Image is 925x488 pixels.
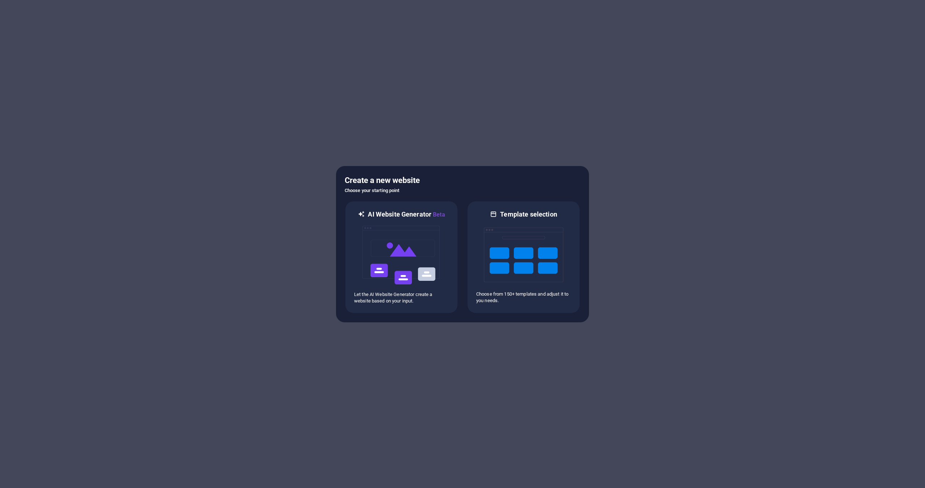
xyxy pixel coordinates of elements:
p: Let the AI Website Generator create a website based on your input. [354,291,449,304]
span: Beta [431,211,445,218]
h6: Template selection [500,210,557,219]
img: ai [362,219,441,291]
div: Template selectionChoose from 150+ templates and adjust it to you needs. [467,201,580,314]
h6: AI Website Generator [368,210,445,219]
h6: Choose your starting point [345,186,580,195]
h5: Create a new website [345,175,580,186]
p: Choose from 150+ templates and adjust it to you needs. [476,291,571,304]
div: AI Website GeneratorBetaaiLet the AI Website Generator create a website based on your input. [345,201,458,314]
